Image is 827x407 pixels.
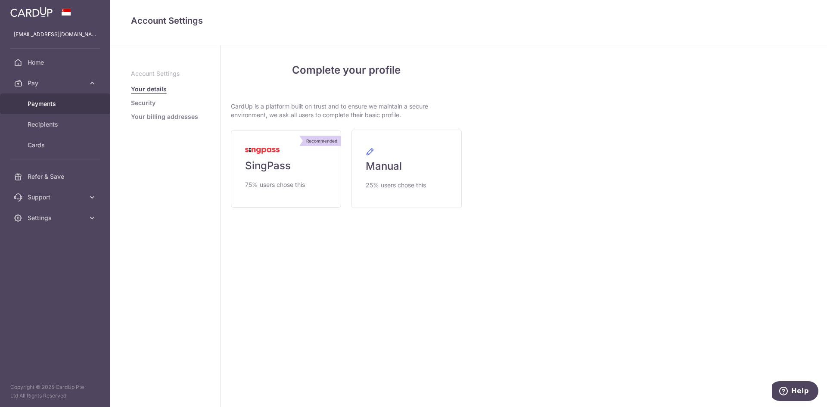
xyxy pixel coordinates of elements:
span: Cards [28,141,84,149]
span: Payments [28,99,84,108]
h4: Account Settings [131,14,806,28]
a: Your billing addresses [131,112,198,121]
span: Pay [28,79,84,87]
span: SingPass [245,159,291,173]
h4: Complete your profile [231,62,462,78]
a: Manual 25% users chose this [351,130,462,208]
iframe: Opens a widget where you can find more information [772,381,818,403]
p: [EMAIL_ADDRESS][DOMAIN_NAME] [14,30,96,39]
span: Settings [28,214,84,222]
p: CardUp is a platform built on trust and to ensure we maintain a secure environment, we ask all us... [231,102,462,119]
a: Recommended SingPass 75% users chose this [231,130,341,208]
div: Recommended [303,136,341,146]
img: MyInfoLogo [245,148,280,154]
span: Manual [366,159,402,173]
img: CardUp [10,7,53,17]
span: Support [28,193,84,202]
span: Refer & Save [28,172,84,181]
a: Your details [131,85,167,93]
span: Recipients [28,120,84,129]
span: Home [28,58,84,67]
a: Security [131,99,155,107]
p: Account Settings [131,69,199,78]
span: 25% users chose this [366,180,426,190]
span: 75% users chose this [245,180,305,190]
